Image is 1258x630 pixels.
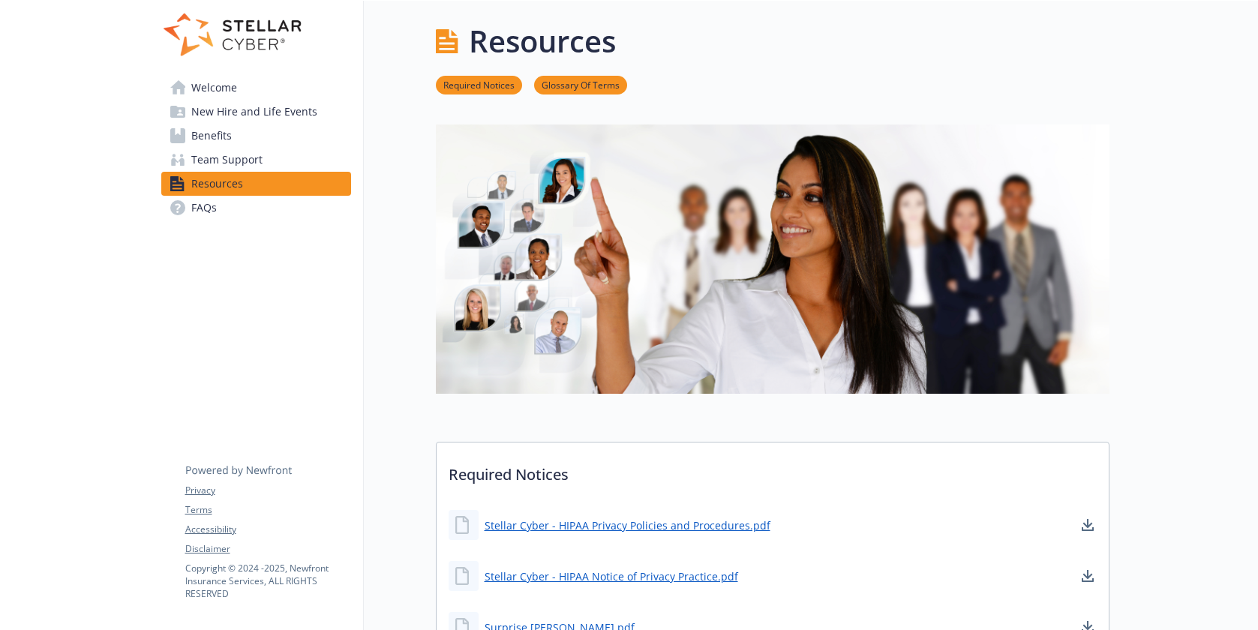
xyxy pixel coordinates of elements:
[185,523,350,536] a: Accessibility
[436,77,522,91] a: Required Notices
[1079,516,1097,534] a: download document
[469,19,616,64] h1: Resources
[1079,567,1097,585] a: download document
[437,442,1109,498] p: Required Notices
[191,76,237,100] span: Welcome
[191,148,263,172] span: Team Support
[436,124,1109,394] img: resources page banner
[161,148,351,172] a: Team Support
[161,196,351,220] a: FAQs
[534,77,627,91] a: Glossary Of Terms
[191,196,217,220] span: FAQs
[185,484,350,497] a: Privacy
[185,542,350,556] a: Disclaimer
[185,562,350,600] p: Copyright © 2024 - 2025 , Newfront Insurance Services, ALL RIGHTS RESERVED
[191,124,232,148] span: Benefits
[161,100,351,124] a: New Hire and Life Events
[191,172,243,196] span: Resources
[185,503,350,517] a: Terms
[161,76,351,100] a: Welcome
[485,517,770,533] a: Stellar Cyber - HIPAA Privacy Policies and Procedures.pdf
[161,124,351,148] a: Benefits
[485,568,738,584] a: Stellar Cyber - HIPAA Notice of Privacy Practice.pdf
[191,100,317,124] span: New Hire and Life Events
[161,172,351,196] a: Resources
